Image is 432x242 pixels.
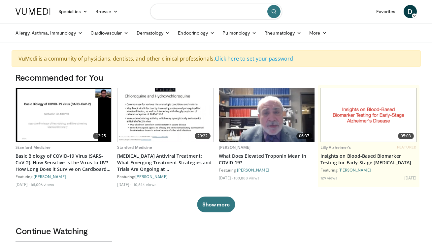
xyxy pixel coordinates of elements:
a: D [404,5,417,18]
a: Click here to set your password [215,55,293,62]
div: VuMedi is a community of physicians, dentists, and other clinical professionals. [12,50,421,67]
li: [DATE] [16,182,30,187]
a: Stanford Medicine [117,145,152,150]
span: FEATURED [397,145,416,149]
img: 98daf78a-1d22-4ebe-927e-10afe95ffd94.620x360_q85_upscale.jpg [219,88,315,142]
a: 06:37 [219,88,315,142]
li: 100,888 views [234,175,259,180]
div: Featuring: [219,167,315,173]
a: [PERSON_NAME] [34,174,66,179]
input: Search topics, interventions [150,4,282,19]
li: 129 views [320,175,338,180]
img: VuMedi Logo [16,8,50,15]
span: 12:25 [93,133,109,139]
li: [DATE] [117,182,131,187]
img: f07580cd-e9a1-40f8-9fb1-f14d1a9704d8.620x360_q85_upscale.jpg [117,88,213,142]
button: Show more [197,197,235,212]
div: Featuring: [16,174,112,179]
div: Featuring: [117,174,214,179]
a: Pulmonology [218,26,260,40]
li: 110,644 views [132,182,156,187]
li: 161,006 views [30,182,54,187]
a: Insights on Blood-Based Biomarker Testing for Early-Stage [MEDICAL_DATA] [320,153,417,166]
a: [PERSON_NAME] [339,168,371,172]
a: Endocrinology [174,26,218,40]
a: Favorites [372,5,400,18]
a: More [305,26,331,40]
a: What Does Elevated Troponin Mean in COVID-19? [219,153,315,166]
span: 05:03 [398,133,414,139]
a: Cardiovascular [86,26,132,40]
li: [DATE] [404,175,417,180]
a: Rheumatology [260,26,305,40]
span: 29:22 [195,133,211,139]
h3: Continue Watching [16,226,417,236]
a: Specialties [54,5,92,18]
a: Browse [91,5,122,18]
img: e1ef609c-e6f9-4a06-a5f9-e4860df13421.620x360_q85_upscale.jpg [16,88,112,142]
a: 12:25 [16,88,112,142]
span: 06:37 [296,133,312,139]
div: Featuring: [320,167,417,173]
a: 05:03 [321,88,416,142]
a: Dermatology [133,26,174,40]
img: 89d2bcdb-a0e3-4b93-87d8-cca2ef42d978.png.620x360_q85_upscale.png [321,88,416,142]
a: Basic Biology of COVID-19 Virus (SARS-CoV-2): How Sensitive is the Virus to UV? How Long Does it ... [16,153,112,173]
a: [PERSON_NAME] [135,174,168,179]
a: [PERSON_NAME] [219,145,251,150]
a: [PERSON_NAME] [237,168,269,172]
a: 29:22 [117,88,213,142]
a: [MEDICAL_DATA] Antiviral Treatment: What Emerging Treatment Strategies and Trials Are Ongoing at ... [117,153,214,173]
a: Allergy, Asthma, Immunology [12,26,87,40]
a: Stanford Medicine [16,145,51,150]
li: [DATE] [219,175,233,180]
h3: Recommended for You [16,72,417,83]
a: Lilly Alzheimer’s [320,145,351,150]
